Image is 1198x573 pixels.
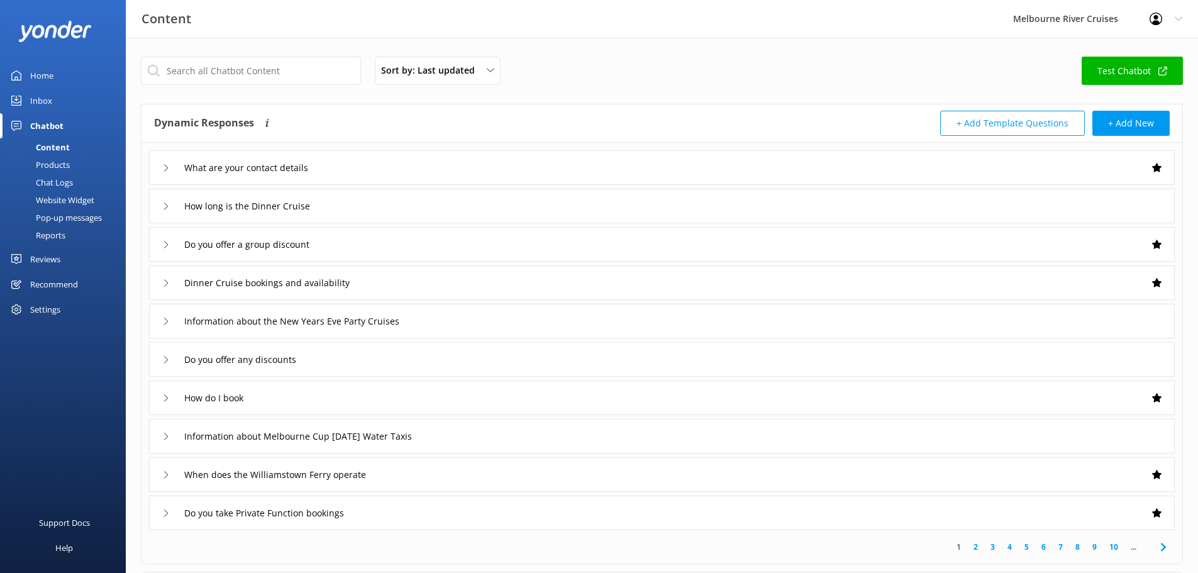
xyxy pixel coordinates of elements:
[940,111,1085,136] button: + Add Template Questions
[967,541,984,553] a: 2
[30,63,53,88] div: Home
[1001,541,1018,553] a: 4
[1092,111,1170,136] button: + Add New
[8,174,126,191] a: Chat Logs
[1124,541,1143,553] span: ...
[19,21,91,42] img: yonder-white-logo.png
[55,535,73,560] div: Help
[950,541,967,553] a: 1
[984,541,1001,553] a: 3
[1035,541,1052,553] a: 6
[1069,541,1086,553] a: 8
[8,174,73,191] div: Chat Logs
[1052,541,1069,553] a: 7
[30,272,78,297] div: Recommend
[8,138,70,156] div: Content
[8,191,94,209] div: Website Widget
[39,510,90,535] div: Support Docs
[1086,541,1103,553] a: 9
[1018,541,1035,553] a: 5
[8,209,102,226] div: Pop-up messages
[8,138,126,156] a: Content
[8,209,126,226] a: Pop-up messages
[8,226,126,244] a: Reports
[30,247,60,272] div: Reviews
[30,88,52,113] div: Inbox
[141,57,361,85] input: Search all Chatbot Content
[1082,57,1183,85] a: Test Chatbot
[8,191,126,209] a: Website Widget
[30,297,60,322] div: Settings
[381,64,482,77] span: Sort by: Last updated
[8,156,70,174] div: Products
[8,226,65,244] div: Reports
[1103,541,1124,553] a: 10
[8,156,126,174] a: Products
[30,113,64,138] div: Chatbot
[141,9,191,29] h3: Content
[154,111,254,136] h4: Dynamic Responses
